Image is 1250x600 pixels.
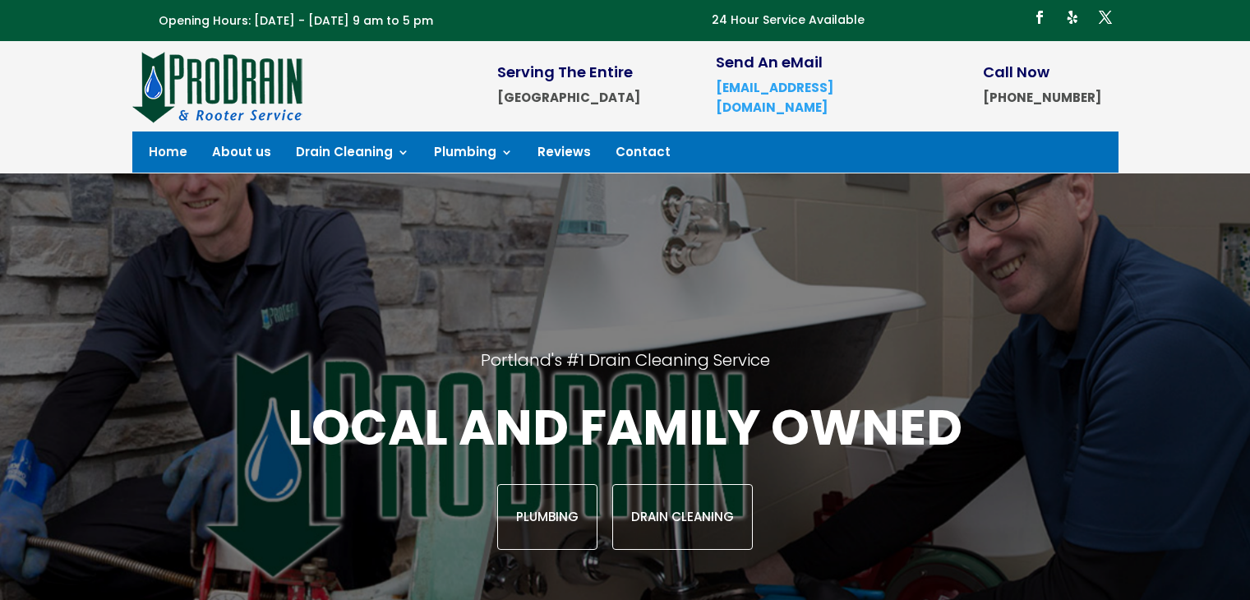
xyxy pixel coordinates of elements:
[212,146,271,164] a: About us
[159,12,433,29] span: Opening Hours: [DATE] - [DATE] 9 am to 5 pm
[497,89,640,106] strong: [GEOGRAPHIC_DATA]
[163,349,1086,395] h2: Portland's #1 Drain Cleaning Service
[132,49,304,123] img: site-logo-100h
[497,62,633,82] span: Serving The Entire
[149,146,187,164] a: Home
[434,146,513,164] a: Plumbing
[537,146,591,164] a: Reviews
[1092,4,1119,30] a: Follow on X
[616,146,671,164] a: Contact
[163,395,1086,550] div: Local and family owned
[497,484,597,550] a: Plumbing
[612,484,753,550] a: Drain Cleaning
[983,62,1049,82] span: Call Now
[1026,4,1053,30] a: Follow on Facebook
[712,11,865,30] p: 24 Hour Service Available
[296,146,409,164] a: Drain Cleaning
[1059,4,1086,30] a: Follow on Yelp
[716,52,823,72] span: Send An eMail
[983,89,1101,106] strong: [PHONE_NUMBER]
[716,79,833,116] a: [EMAIL_ADDRESS][DOMAIN_NAME]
